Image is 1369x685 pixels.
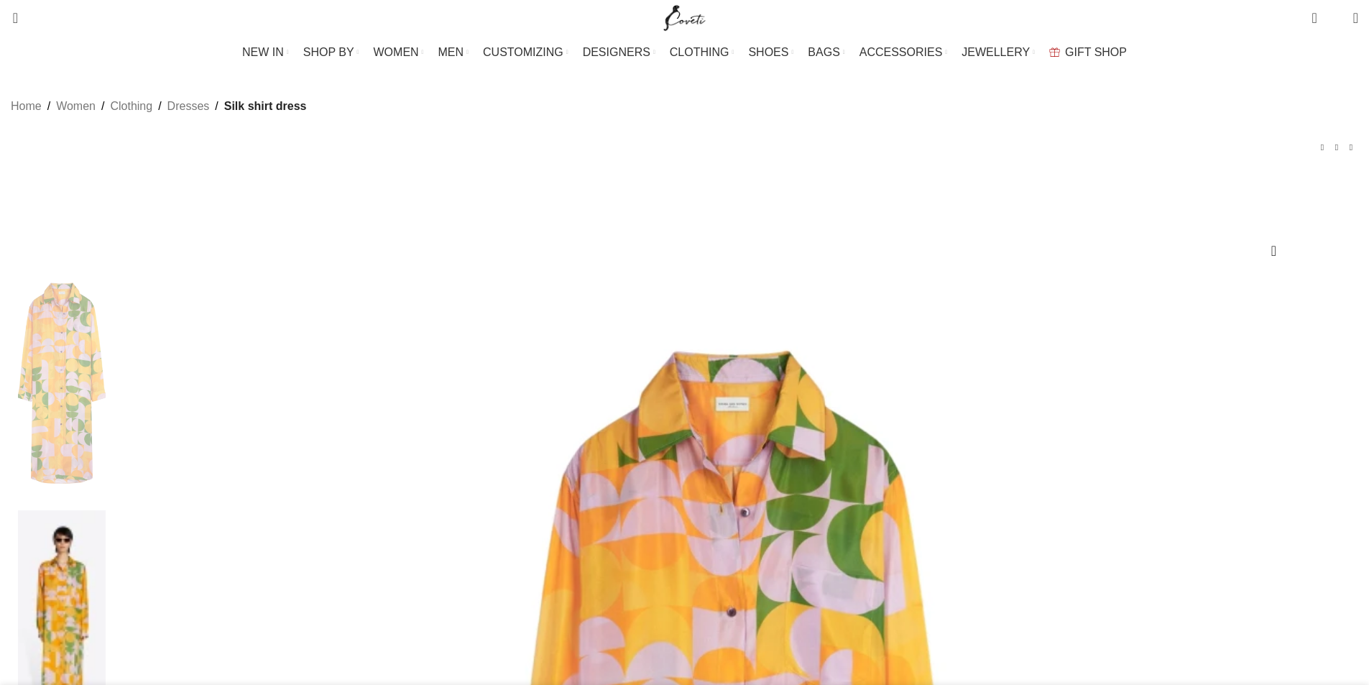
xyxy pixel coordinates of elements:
a: JEWELLERY [962,38,1035,67]
a: Site logo [660,11,709,23]
span: SHOP BY [303,45,354,59]
span: BAGS [808,45,839,59]
a: 0 [1304,4,1324,32]
nav: Breadcrumb [11,97,306,116]
a: WOMEN [374,38,424,67]
a: GIFT SHOP [1049,38,1127,67]
a: Dresses [167,97,210,116]
span: GIFT SHOP [1065,45,1127,59]
span: MEN [438,45,464,59]
span: NEW IN [242,45,284,59]
div: Main navigation [4,38,1365,67]
span: DESIGNERS [583,45,650,59]
span: WOMEN [374,45,419,59]
a: SHOP BY [303,38,359,67]
span: 0 [1313,7,1324,18]
span: ACCESSORIES [859,45,943,59]
span: JEWELLERY [962,45,1030,59]
div: My Wishlist [1328,4,1342,32]
a: ACCESSORIES [859,38,948,67]
a: Next product [1344,140,1358,155]
a: DESIGNERS [583,38,655,67]
a: Home [11,97,42,116]
a: Search [4,4,18,32]
img: Silk shirt dress [18,267,106,503]
a: Previous product [1315,140,1329,155]
a: Women [56,97,96,116]
span: CLOTHING [670,45,729,59]
span: CUSTOMIZING [483,45,563,59]
a: BAGS [808,38,844,67]
span: Silk shirt dress [224,97,307,116]
a: CUSTOMIZING [483,38,568,67]
img: GiftBag [1049,47,1060,57]
a: CLOTHING [670,38,734,67]
span: SHOES [748,45,788,59]
a: NEW IN [242,38,289,67]
span: 0 [1331,14,1342,25]
a: SHOES [748,38,793,67]
a: Clothing [110,97,152,116]
a: MEN [438,38,469,67]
